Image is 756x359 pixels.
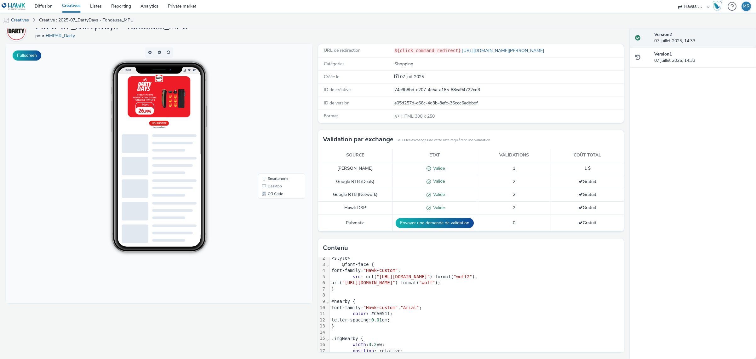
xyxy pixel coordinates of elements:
[578,191,596,197] span: Gratuit
[342,262,345,267] span: @
[353,311,366,316] span: color
[261,132,282,136] span: Smartphone
[318,311,326,317] div: 11
[654,51,672,57] strong: Version 1
[369,342,376,347] span: 3.2
[253,138,298,146] li: Desktop
[477,149,551,162] th: Validations
[324,61,345,67] span: Catégories
[35,33,46,39] span: pour
[318,298,326,305] div: 9
[394,100,623,106] div: e05d257d-c66c-4d3b-8efc-36ccc6adbbdf
[513,179,515,185] span: 2
[324,113,338,119] span: Format
[431,178,445,184] span: Valide
[324,87,351,93] span: ID de créative
[419,280,435,285] span: "woff"
[392,149,477,162] th: Etat
[318,215,392,231] td: Pubmatic
[7,22,26,40] img: HMPAR_Darty
[318,348,326,354] div: 17
[400,305,419,310] span: "Arial"
[318,175,392,188] td: Google RTB (Deals)
[318,305,326,311] div: 10
[6,28,29,34] a: HMPAR_Darty
[584,165,591,171] span: 1 $
[118,24,125,28] span: 16:01
[318,329,326,336] div: 14
[401,113,415,119] span: HTML
[318,323,326,329] div: 13
[318,262,326,268] div: 3
[318,202,392,215] td: Hawk DSP
[513,191,515,197] span: 2
[454,274,472,279] span: "woff2"
[318,342,326,348] div: 16
[326,336,329,341] span: Fold line
[371,317,382,322] span: 0.01
[46,33,77,39] a: HMPAR_Darty
[2,3,26,10] img: undefined Logo
[551,149,624,162] th: Coût total
[394,61,623,67] div: Shopping
[578,220,596,226] span: Gratuit
[394,87,623,93] div: 74e9b8bd-e207-4e5a-a185-88ea94722cd3
[363,305,398,310] span: "Hawk-custom"
[713,1,724,11] a: Hawk Academy
[713,1,722,11] img: Hawk Academy
[318,268,326,274] div: 4
[397,138,490,143] small: Seuls les exchanges de cette liste requièrent une validation
[431,191,445,197] span: Valide
[401,113,435,119] span: 300 x 250
[399,74,424,80] span: 07 juil. 2025
[396,218,474,228] button: Envoyer une demande de validation
[261,140,276,144] span: Desktop
[323,243,348,253] h3: Contenu
[324,47,361,53] span: URL de redirection
[578,205,596,211] span: Gratuit
[36,13,137,28] a: Créative : 2025-07_DartyDays - Tondeuse_MPU
[377,274,430,279] span: "[URL][DOMAIN_NAME]"
[431,205,445,211] span: Valide
[654,32,672,38] strong: Version 2
[318,274,326,280] div: 5
[353,342,366,347] span: width
[578,179,596,185] span: Gratuit
[323,135,393,144] h3: Validation par exchange
[253,131,298,138] li: Smartphone
[318,292,326,298] div: 8
[318,286,326,292] div: 7
[654,51,751,64] div: 07 juillet 2025, 14:33
[654,32,751,44] div: 07 juillet 2025, 14:33
[13,50,41,61] button: Fullscreen
[318,255,326,262] div: 2
[326,299,329,304] span: Fold line
[324,100,350,106] span: ID de version
[318,335,326,342] div: 15
[513,165,515,171] span: 1
[353,274,361,279] span: src
[353,348,374,353] span: position
[513,205,515,211] span: 2
[261,148,277,151] span: QR Code
[3,17,9,24] img: mobile
[253,146,298,153] li: QR Code
[461,48,547,54] a: [URL][DOMAIN_NAME][PERSON_NAME]
[399,74,424,80] div: Création 07 juillet 2025, 14:33
[363,268,398,273] span: "Hawk-custom"
[513,220,515,226] span: 0
[318,280,326,286] div: 6
[743,2,750,11] div: MR
[318,188,392,202] td: Google RTB (Network)
[394,48,461,53] code: ${click_command_redirect}
[324,74,339,80] span: Créée le
[326,262,329,267] span: Fold line
[342,280,395,285] span: "[URL][DOMAIN_NAME]"
[318,162,392,175] td: [PERSON_NAME]
[318,317,326,323] div: 12
[431,165,445,171] span: Valide
[318,149,392,162] th: Source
